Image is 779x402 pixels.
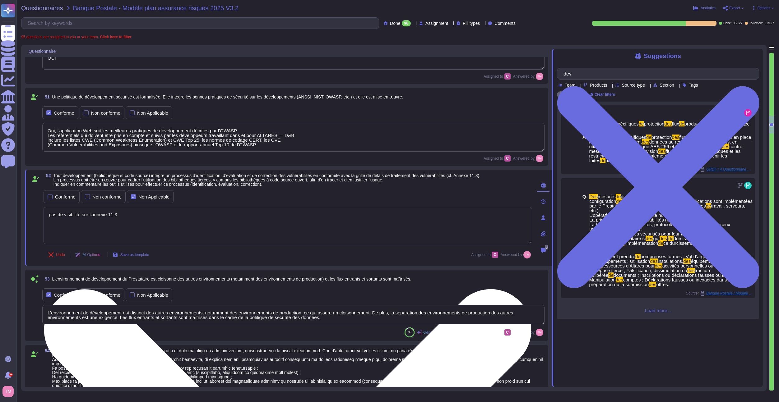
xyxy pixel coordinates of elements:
[52,94,403,99] span: Une politique de développement sécurisé est formalisée. Elle intègre les bonnes pratiques de sécu...
[92,194,122,199] div: Non conforme
[504,329,511,336] div: C
[545,245,548,249] span: 0
[73,5,239,11] span: Banque Postale - Modèle plan assurance risques 2025 V3.2
[54,111,74,115] div: Conforme
[29,49,56,53] span: Questionnaire
[42,95,50,99] span: 51
[390,21,400,25] span: Done
[44,207,532,244] textarea: pas de visibilité sur l'annexe 11.3
[9,373,13,377] div: 9+
[758,6,770,10] span: Options
[733,22,743,25] span: 96 / 127
[536,73,543,80] img: user
[1,385,18,398] button: user
[42,277,50,281] span: 53
[42,305,545,324] textarea: L'environnement de développement est distinct des autres environnements, notamment des environnem...
[764,22,774,25] span: 31 / 127
[723,22,732,25] span: Done:
[21,35,132,39] span: 95 questions are assigned to you or your team.
[484,73,511,80] span: Assigned to
[25,18,379,29] input: Search by keywords
[504,155,511,162] div: C
[53,173,481,187] span: Tout développement (bibliothèque et code source) intègre un processus d’identification, d’évaluat...
[99,35,132,39] b: Click here to filter
[55,194,76,199] div: Conforme
[21,5,63,11] span: Questionnaires
[513,75,535,78] span: Answered by
[693,6,716,11] button: Analytics
[494,21,516,25] span: Comments
[42,123,545,152] textarea: Oui, l'application Web suit les meilleures pratiques de développement décrites par l'OWASP. Les r...
[91,111,120,115] div: Non conforme
[408,331,411,334] span: 89
[2,386,14,397] img: user
[523,251,531,258] img: user
[504,73,511,80] div: C
[536,329,543,336] img: user
[44,173,51,178] span: 52
[484,155,511,162] span: Assigned to
[513,157,535,160] span: Answered by
[729,6,740,10] span: Export
[402,20,411,26] div: 96
[42,50,545,70] textarea: OUI
[138,194,169,199] div: Non Applicable
[560,68,753,79] input: Search by keywords
[463,21,480,25] span: Fill types
[425,21,448,25] span: Assignment
[701,6,716,10] span: Analytics
[536,155,543,162] img: user
[42,349,50,353] span: 54
[137,111,168,115] div: Non Applicable
[749,22,763,25] span: To review:
[492,252,498,258] div: C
